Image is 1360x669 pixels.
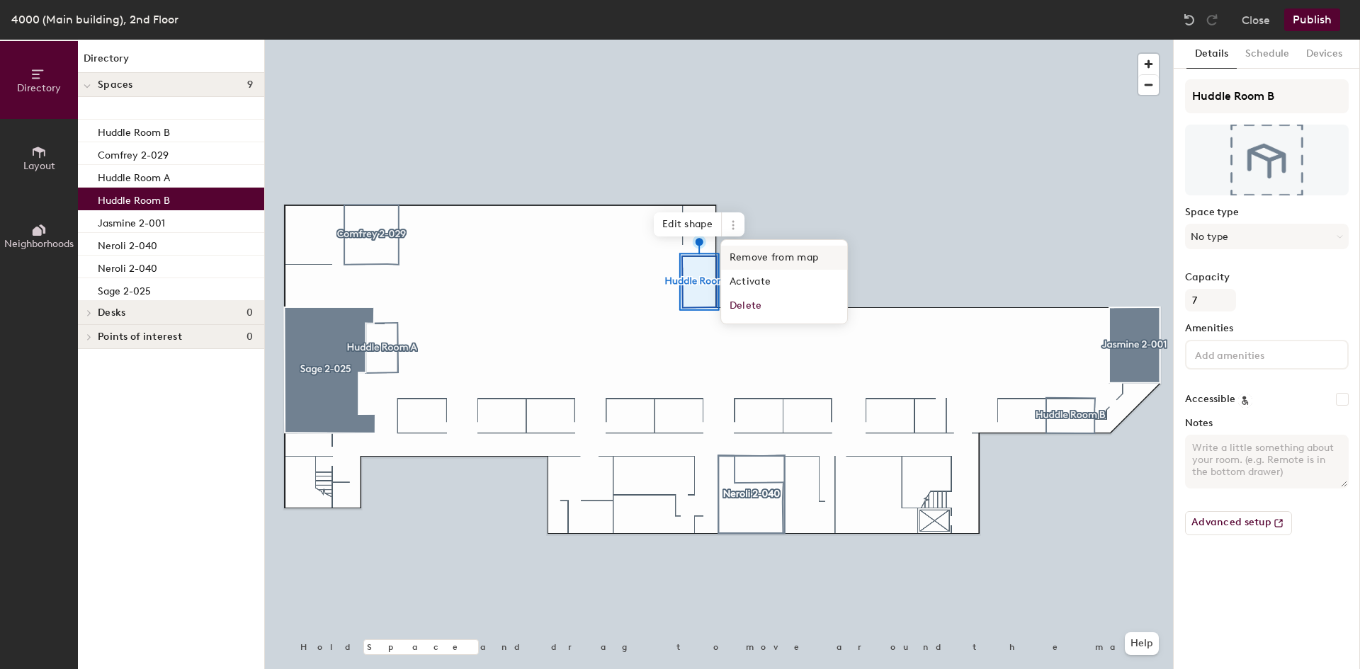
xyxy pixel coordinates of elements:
[1185,272,1349,283] label: Capacity
[98,79,133,91] span: Spaces
[1237,40,1298,69] button: Schedule
[1205,13,1219,27] img: Redo
[1186,40,1237,69] button: Details
[1242,8,1270,31] button: Close
[98,190,170,207] p: Huddle Room B
[98,122,170,139] p: Huddle Room B
[1284,8,1340,31] button: Publish
[247,79,253,91] span: 9
[98,213,165,229] p: Jasmine 2-001
[11,11,178,28] div: 4000 (Main building), 2nd Floor
[4,238,74,250] span: Neighborhoods
[1185,125,1349,195] img: The space named Huddle Room B
[1298,40,1351,69] button: Devices
[1185,511,1292,535] button: Advanced setup
[1192,345,1320,362] input: Add amenities
[98,145,169,161] p: Comfrey 2-029
[1185,323,1349,334] label: Amenities
[654,212,722,236] span: Edit shape
[98,236,157,252] p: Neroli 2-040
[1125,632,1159,655] button: Help
[1185,394,1235,405] label: Accessible
[246,331,253,343] span: 0
[98,168,170,184] p: Huddle Room A
[721,246,847,270] span: Remove from map
[78,51,264,73] h1: Directory
[98,331,182,343] span: Points of interest
[1185,418,1349,429] label: Notes
[1185,207,1349,218] label: Space type
[721,294,847,318] span: Delete
[98,258,157,275] p: Neroli 2-040
[17,82,61,94] span: Directory
[1182,13,1196,27] img: Undo
[23,160,55,172] span: Layout
[721,270,847,294] span: Activate
[246,307,253,319] span: 0
[98,307,125,319] span: Desks
[1185,224,1349,249] button: No type
[98,281,151,297] p: Sage 2-025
